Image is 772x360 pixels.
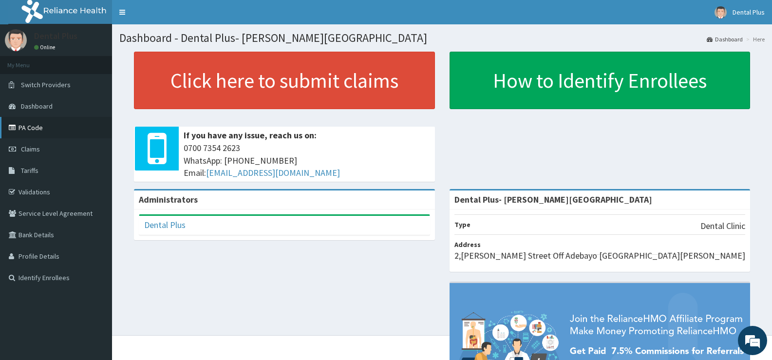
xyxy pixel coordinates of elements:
div: Minimize live chat window [160,5,183,28]
b: Type [454,220,471,229]
a: Dashboard [707,35,743,43]
h1: Dashboard - Dental Plus- [PERSON_NAME][GEOGRAPHIC_DATA] [119,32,765,44]
a: How to Identify Enrollees [450,52,751,109]
textarea: Type your message and hit 'Enter' [5,249,186,283]
span: Switch Providers [21,80,71,89]
b: If you have any issue, reach us on: [184,130,317,141]
p: Dental Plus [34,32,77,40]
a: Dental Plus [144,219,186,230]
p: Dental Clinic [700,220,745,232]
a: Online [34,44,57,51]
span: We're online! [56,114,134,212]
span: Dental Plus [733,8,765,17]
li: Here [744,35,765,43]
span: Dashboard [21,102,53,111]
span: Tariffs [21,166,38,175]
span: Claims [21,145,40,153]
img: User Image [5,29,27,51]
b: Address [454,240,481,249]
img: User Image [715,6,727,19]
b: Administrators [139,194,198,205]
span: 0700 7354 2623 WhatsApp: [PHONE_NUMBER] Email: [184,142,430,179]
p: 2,[PERSON_NAME] Street Off Adebayo [GEOGRAPHIC_DATA][PERSON_NAME] [454,249,745,262]
a: Click here to submit claims [134,52,435,109]
strong: Dental Plus- [PERSON_NAME][GEOGRAPHIC_DATA] [454,194,652,205]
div: Chat with us now [51,55,164,67]
a: [EMAIL_ADDRESS][DOMAIN_NAME] [206,167,340,178]
img: d_794563401_company_1708531726252_794563401 [18,49,39,73]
